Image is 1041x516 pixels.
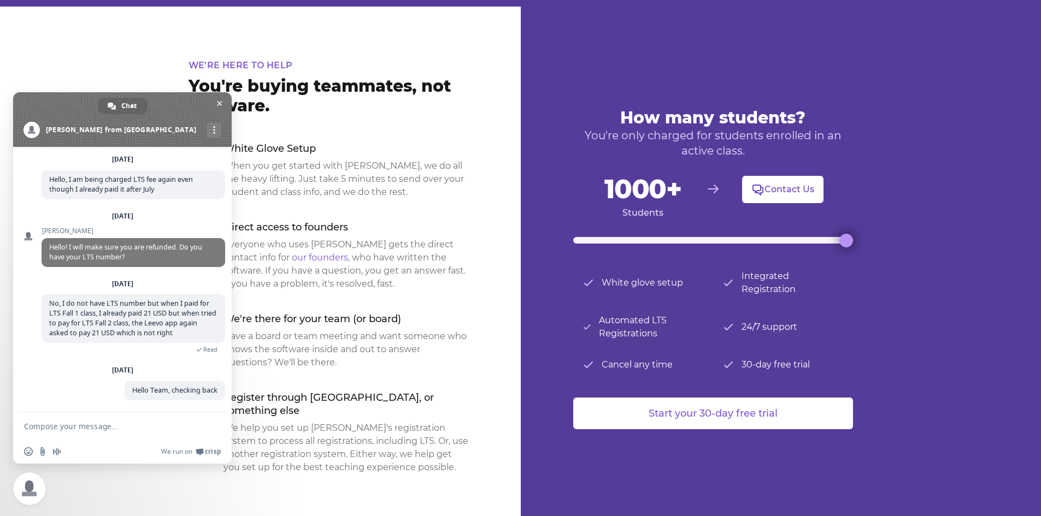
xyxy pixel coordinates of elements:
[602,276,683,289] span: White glove setup
[573,206,713,220] span: Students
[224,330,468,369] dd: Have a board or team meeting and want someone who knows the software inside and out to answer que...
[292,252,348,263] a: our founders
[224,221,468,234] p: Direct access to founders
[98,98,148,114] a: Chat
[573,108,853,128] p: How many students?
[161,447,192,456] span: We run on
[224,159,468,199] dd: When you get started with [PERSON_NAME], we do all the heavy lifting. Just take 5 minutes to send...
[573,128,853,158] p: You're only charged for students enrolled in an active class.
[742,358,810,371] span: 30-day free trial
[224,422,468,474] dd: We help you set up [PERSON_NAME]'s registration system to process all registrations, including LT...
[112,367,133,373] div: [DATE]
[38,447,47,456] span: Send a file
[573,176,713,202] span: 1000+
[214,98,225,109] span: Close chat
[24,447,33,456] span: Insert an emoji
[161,447,221,456] a: We run onCrisp
[112,281,133,287] div: [DATE]
[52,447,61,456] span: Audio message
[189,59,468,72] h2: We're here to help
[224,391,468,417] p: Register through [GEOGRAPHIC_DATA], or something else
[49,242,202,262] span: Hello! I will make sure you are refunded. Do you have your LTS number?
[224,239,466,289] span: Everyone who uses [PERSON_NAME] gets the direct contact info for , who have written the software....
[42,227,225,235] span: [PERSON_NAME]
[224,142,468,155] p: White Glove Setup
[24,412,199,440] textarea: Compose your message...
[121,98,137,114] span: Chat
[203,346,217,353] span: Read
[189,76,468,116] p: You're buying teammates, not software.
[573,398,853,429] button: Start your 30-day free trial
[112,156,133,163] div: [DATE]
[132,385,217,395] span: Hello Team, checking back
[764,183,814,196] span: Contact Us
[49,299,216,337] span: No, I do not have LTS number but when I paid for LTS Fall 1 class, I already paid 21 USD but when...
[205,447,221,456] span: Crisp
[112,213,133,220] div: [DATE]
[224,312,468,325] p: We're there for your team (or board)
[599,314,704,340] span: Automated LTS Registrations
[602,358,673,371] span: Cancel any time
[742,321,797,334] span: 24/7 support
[13,472,46,505] a: Close chat
[49,175,193,194] span: Hello, I am being charged LTS fee again even though I already paid it after July
[742,176,824,203] button: Contact Us
[742,270,844,296] span: Integrated Registration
